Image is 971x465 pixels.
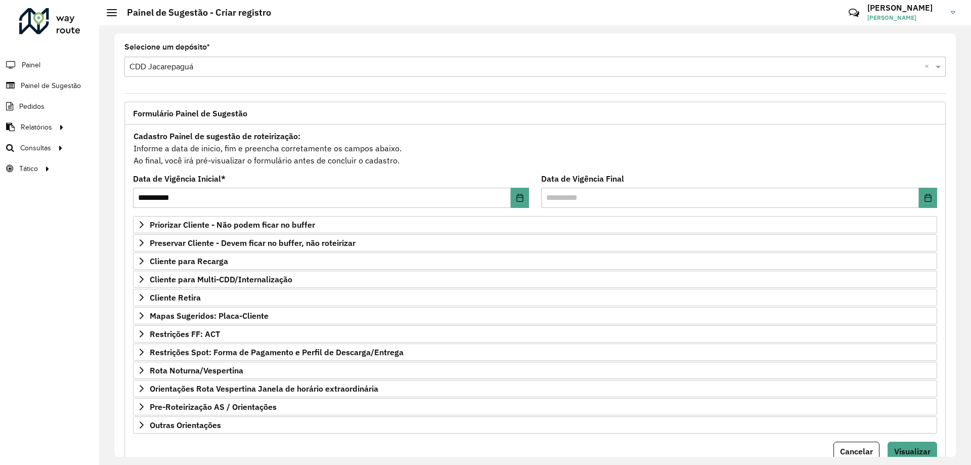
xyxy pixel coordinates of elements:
[894,446,931,456] span: Visualizar
[133,307,937,324] a: Mapas Sugeridos: Placa-Cliente
[150,330,220,338] span: Restrições FF: ACT
[133,234,937,251] a: Preservar Cliente - Devem ficar no buffer, não roteirizar
[134,131,300,141] strong: Cadastro Painel de sugestão de roteirização:
[133,398,937,415] a: Pre-Roteirização AS / Orientações
[150,293,201,302] span: Cliente Retira
[541,173,624,185] label: Data de Vigência Final
[117,7,271,18] h2: Painel de Sugestão - Criar registro
[150,257,228,265] span: Cliente para Recarga
[888,442,937,461] button: Visualizar
[133,380,937,397] a: Orientações Rota Vespertina Janela de horário extraordinária
[150,403,277,411] span: Pre-Roteirização AS / Orientações
[124,41,210,53] label: Selecione um depósito
[133,362,937,379] a: Rota Noturna/Vespertina
[133,344,937,361] a: Restrições Spot: Forma de Pagamento e Perfil de Descarga/Entrega
[867,13,943,22] span: [PERSON_NAME]
[150,239,356,247] span: Preservar Cliente - Devem ficar no buffer, não roteirizar
[150,348,404,356] span: Restrições Spot: Forma de Pagamento e Perfil de Descarga/Entrega
[133,325,937,343] a: Restrições FF: ACT
[133,289,937,306] a: Cliente Retira
[19,163,38,174] span: Tático
[150,312,269,320] span: Mapas Sugeridos: Placa-Cliente
[150,385,378,393] span: Orientações Rota Vespertina Janela de horário extraordinária
[21,122,52,133] span: Relatórios
[133,173,226,185] label: Data de Vigência Inicial
[840,446,873,456] span: Cancelar
[867,3,943,13] h3: [PERSON_NAME]
[20,143,51,153] span: Consultas
[150,366,243,374] span: Rota Noturna/Vespertina
[133,130,937,167] div: Informe a data de inicio, fim e preencha corretamente os campos abaixo. Ao final, você irá pré-vi...
[833,442,879,461] button: Cancelar
[133,271,937,288] a: Cliente para Multi-CDD/Internalização
[150,421,221,429] span: Outras Orientações
[919,188,937,208] button: Choose Date
[511,188,529,208] button: Choose Date
[133,252,937,270] a: Cliente para Recarga
[22,60,40,70] span: Painel
[133,416,937,434] a: Outras Orientações
[133,109,247,117] span: Formulário Painel de Sugestão
[843,2,865,24] a: Contato Rápido
[150,275,292,283] span: Cliente para Multi-CDD/Internalização
[21,80,81,91] span: Painel de Sugestão
[19,101,45,112] span: Pedidos
[133,216,937,233] a: Priorizar Cliente - Não podem ficar no buffer
[924,61,933,73] span: Clear all
[150,221,315,229] span: Priorizar Cliente - Não podem ficar no buffer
